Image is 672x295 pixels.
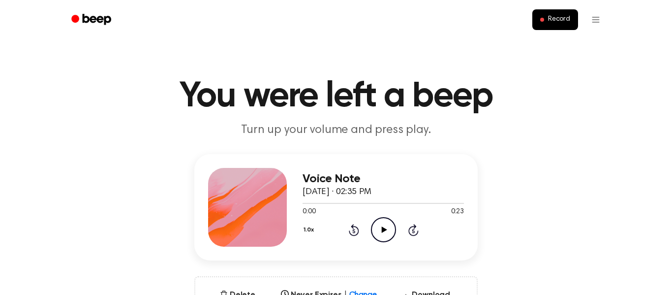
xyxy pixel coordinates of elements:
[584,8,608,32] button: Open menu
[84,79,588,114] h1: You were left a beep
[303,172,464,186] h3: Voice Note
[64,10,120,30] a: Beep
[303,207,315,217] span: 0:00
[303,222,317,238] button: 1.0x
[303,188,371,197] span: [DATE] · 02:35 PM
[548,15,570,24] span: Record
[451,207,464,217] span: 0:23
[532,9,578,30] button: Record
[147,122,525,138] p: Turn up your volume and press play.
